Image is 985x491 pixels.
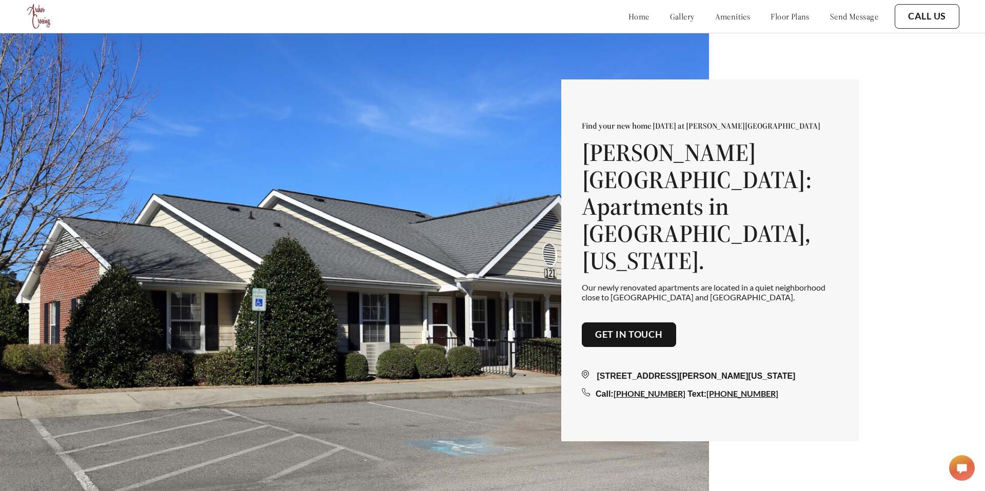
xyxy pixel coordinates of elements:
button: Get in touch [582,322,676,347]
a: send message [830,11,878,22]
a: floor plans [771,11,810,22]
button: Call Us [895,4,959,29]
a: amenities [715,11,751,22]
a: [PHONE_NUMBER] [614,388,685,398]
p: Find your new home [DATE] at [PERSON_NAME][GEOGRAPHIC_DATA] [582,120,838,131]
a: Get in touch [595,329,663,340]
a: [PHONE_NUMBER] [706,388,778,398]
img: logo.png [26,3,53,30]
span: Call: [596,390,614,398]
div: [STREET_ADDRESS][PERSON_NAME][US_STATE] [582,370,838,382]
a: gallery [670,11,695,22]
a: home [628,11,649,22]
h1: [PERSON_NAME][GEOGRAPHIC_DATA]: Apartments in [GEOGRAPHIC_DATA], [US_STATE]. [582,139,838,274]
a: Call Us [908,11,946,22]
span: Text: [687,390,706,398]
p: Our newly renovated apartments are located in a quiet neighborhood close to [GEOGRAPHIC_DATA] and... [582,282,838,302]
